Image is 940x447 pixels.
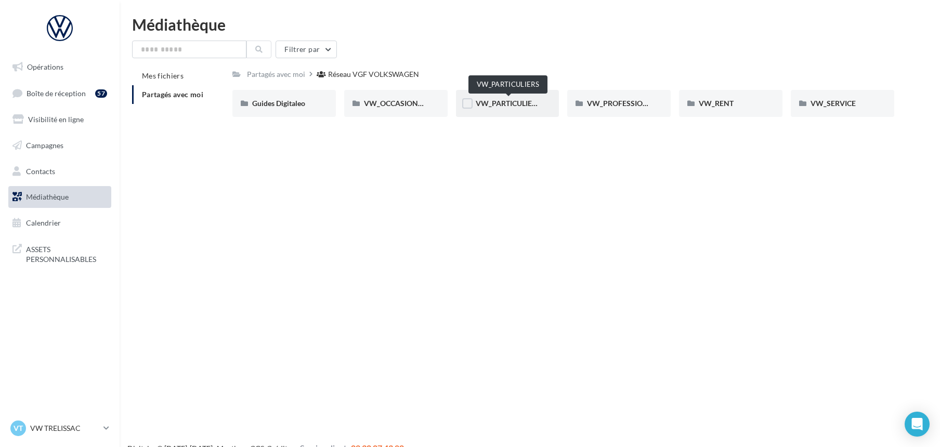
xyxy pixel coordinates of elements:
span: ASSETS PERSONNALISABLES [26,242,107,265]
span: VW_PROFESSIONNELS [587,99,666,108]
span: VW_OCCASIONS_GARANTIES [364,99,466,108]
div: 57 [95,89,107,98]
a: Campagnes [6,135,113,156]
div: Réseau VGF VOLKSWAGEN [328,69,419,80]
div: Médiathèque [132,17,928,32]
span: Visibilité en ligne [28,115,84,124]
span: Calendrier [26,218,61,227]
span: Boîte de réception [27,88,86,97]
a: Calendrier [6,212,113,234]
span: VW_PARTICULIERS [476,99,541,108]
button: Filtrer par [276,41,337,58]
span: Contacts [26,166,55,175]
a: ASSETS PERSONNALISABLES [6,238,113,269]
div: VW_PARTICULIERS [468,75,547,94]
p: VW TRELISSAC [30,423,99,433]
span: Opérations [27,62,63,71]
a: Contacts [6,161,113,182]
span: VT [14,423,23,433]
span: VW_RENT [699,99,734,108]
div: Partagés avec moi [247,69,305,80]
span: Guides Digitaleo [252,99,305,108]
a: Boîte de réception57 [6,82,113,104]
div: Open Intercom Messenger [905,412,930,437]
a: Opérations [6,56,113,78]
span: VW_SERVICE [811,99,856,108]
a: Médiathèque [6,186,113,208]
span: Campagnes [26,141,63,150]
span: Mes fichiers [142,71,184,80]
a: Visibilité en ligne [6,109,113,130]
span: Partagés avec moi [142,90,203,99]
a: VT VW TRELISSAC [8,418,111,438]
span: Médiathèque [26,192,69,201]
